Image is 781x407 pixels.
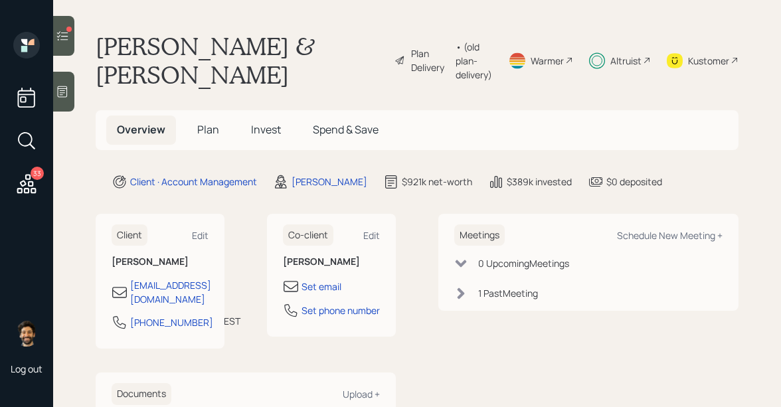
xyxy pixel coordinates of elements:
[302,303,380,317] div: Set phone number
[531,54,564,68] div: Warmer
[302,280,341,293] div: Set email
[197,122,219,137] span: Plan
[478,256,569,270] div: 0 Upcoming Meeting s
[283,256,380,268] h6: [PERSON_NAME]
[411,46,449,74] div: Plan Delivery
[31,167,44,180] div: 33
[130,315,213,329] div: [PHONE_NUMBER]
[313,122,379,137] span: Spend & Save
[192,229,209,242] div: Edit
[617,229,723,242] div: Schedule New Meeting +
[343,388,380,400] div: Upload +
[363,229,380,242] div: Edit
[112,224,147,246] h6: Client
[454,224,505,246] h6: Meetings
[292,175,367,189] div: [PERSON_NAME]
[130,278,211,306] div: [EMAIL_ADDRESS][DOMAIN_NAME]
[456,40,492,82] div: • (old plan-delivery)
[610,54,642,68] div: Altruist
[96,32,384,89] h1: [PERSON_NAME] & [PERSON_NAME]
[507,175,572,189] div: $389k invested
[251,122,281,137] span: Invest
[13,320,40,347] img: eric-schwartz-headshot.png
[606,175,662,189] div: $0 deposited
[112,256,209,268] h6: [PERSON_NAME]
[402,175,472,189] div: $921k net-worth
[224,314,240,328] div: EST
[688,54,729,68] div: Kustomer
[11,363,43,375] div: Log out
[283,224,333,246] h6: Co-client
[130,175,257,189] div: Client · Account Management
[478,286,538,300] div: 1 Past Meeting
[117,122,165,137] span: Overview
[112,383,171,405] h6: Documents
